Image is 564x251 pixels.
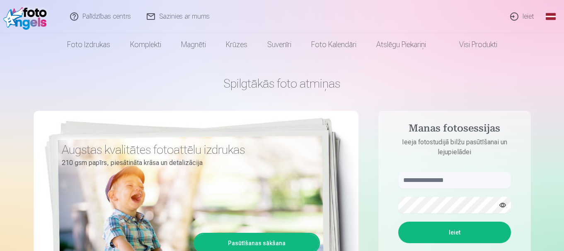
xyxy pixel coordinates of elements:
a: Komplekti [120,33,171,56]
p: 210 gsm papīrs, piesātināta krāsa un detalizācija [62,157,314,169]
a: Foto kalendāri [301,33,366,56]
a: Krūzes [216,33,257,56]
p: Ieeja fotostudijā bilžu pasūtīšanai un lejupielādei [390,137,519,157]
a: Visi produkti [436,33,507,56]
a: Magnēti [171,33,216,56]
a: Atslēgu piekariņi [366,33,436,56]
h3: Augstas kvalitātes fotoattēlu izdrukas [62,142,314,157]
button: Ieiet [398,222,511,243]
h1: Spilgtākās foto atmiņas [34,76,531,91]
a: Foto izdrukas [57,33,120,56]
img: /fa1 [3,3,51,30]
h4: Manas fotosessijas [390,122,519,137]
a: Suvenīri [257,33,301,56]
